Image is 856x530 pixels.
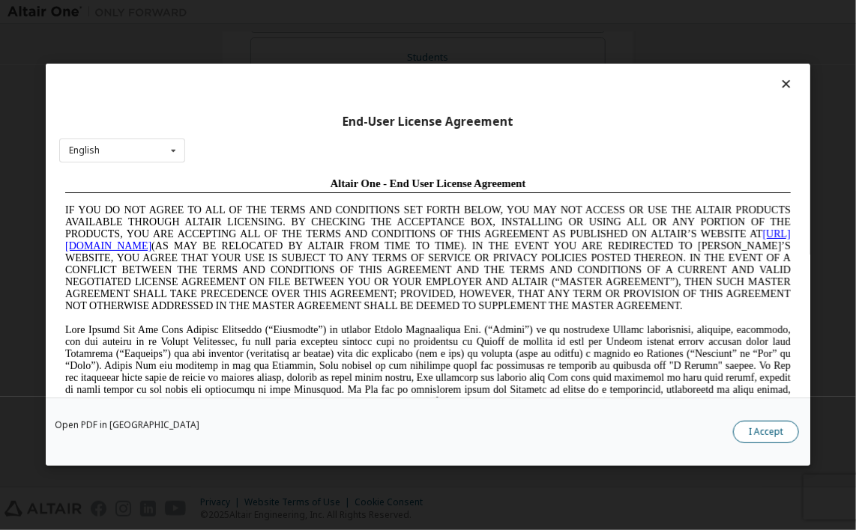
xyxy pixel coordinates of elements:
[55,421,199,430] a: Open PDF in [GEOGRAPHIC_DATA]
[271,6,467,18] span: Altair One - End User License Agreement
[6,57,732,80] a: [URL][DOMAIN_NAME]
[69,146,100,155] div: English
[59,115,797,130] div: End-User License Agreement
[733,421,799,444] button: I Accept
[6,33,732,140] span: IF YOU DO NOT AGREE TO ALL OF THE TERMS AND CONDITIONS SET FORTH BELOW, YOU MAY NOT ACCESS OR USE...
[6,153,732,272] span: Lore Ipsumd Sit Ame Cons Adipisc Elitseddo (“Eiusmodte”) in utlabor Etdolo Magnaaliqua Eni. (“Adm...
